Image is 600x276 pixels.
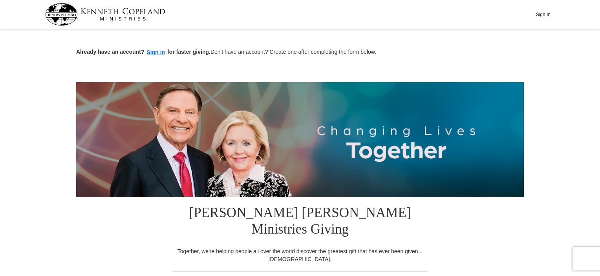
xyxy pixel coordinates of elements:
[45,3,165,26] img: kcm-header-logo.svg
[145,48,168,57] button: Sign in
[172,197,428,247] h1: [PERSON_NAME] [PERSON_NAME] Ministries Giving
[76,48,524,57] p: Don't have an account? Create one after completing the form below.
[76,49,210,55] strong: Already have an account? for faster giving.
[531,8,555,20] button: Sign In
[172,247,428,263] div: Together, we're helping people all over the world discover the greatest gift that has ever been g...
